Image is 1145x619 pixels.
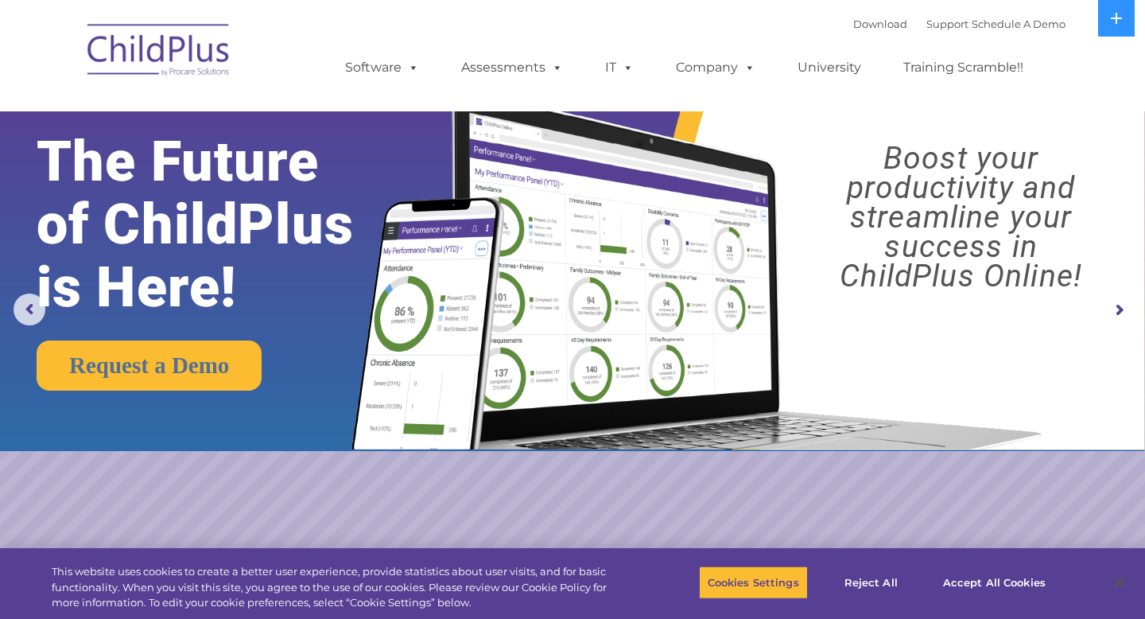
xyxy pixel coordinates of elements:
[52,564,630,611] div: This website uses cookies to create a better user experience, provide statistics about user visit...
[221,170,289,182] span: Phone number
[589,52,650,84] a: IT
[329,52,435,84] a: Software
[445,52,579,84] a: Assessments
[221,105,270,117] span: Last name
[853,18,1065,30] font: |
[37,341,262,391] a: Request a Demo
[887,52,1039,84] a: Training Scramble!!
[660,52,771,84] a: Company
[1102,565,1137,600] button: Close
[699,566,808,599] button: Cookies Settings
[934,566,1054,599] button: Accept All Cookies
[926,18,968,30] a: Support
[37,130,402,319] rs-layer: The Future of ChildPlus is Here!
[782,52,877,84] a: University
[791,144,1131,291] rs-layer: Boost your productivity and streamline your success in ChildPlus Online!
[821,566,921,599] button: Reject All
[972,18,1065,30] a: Schedule A Demo
[80,13,239,92] img: ChildPlus by Procare Solutions
[853,18,907,30] a: Download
